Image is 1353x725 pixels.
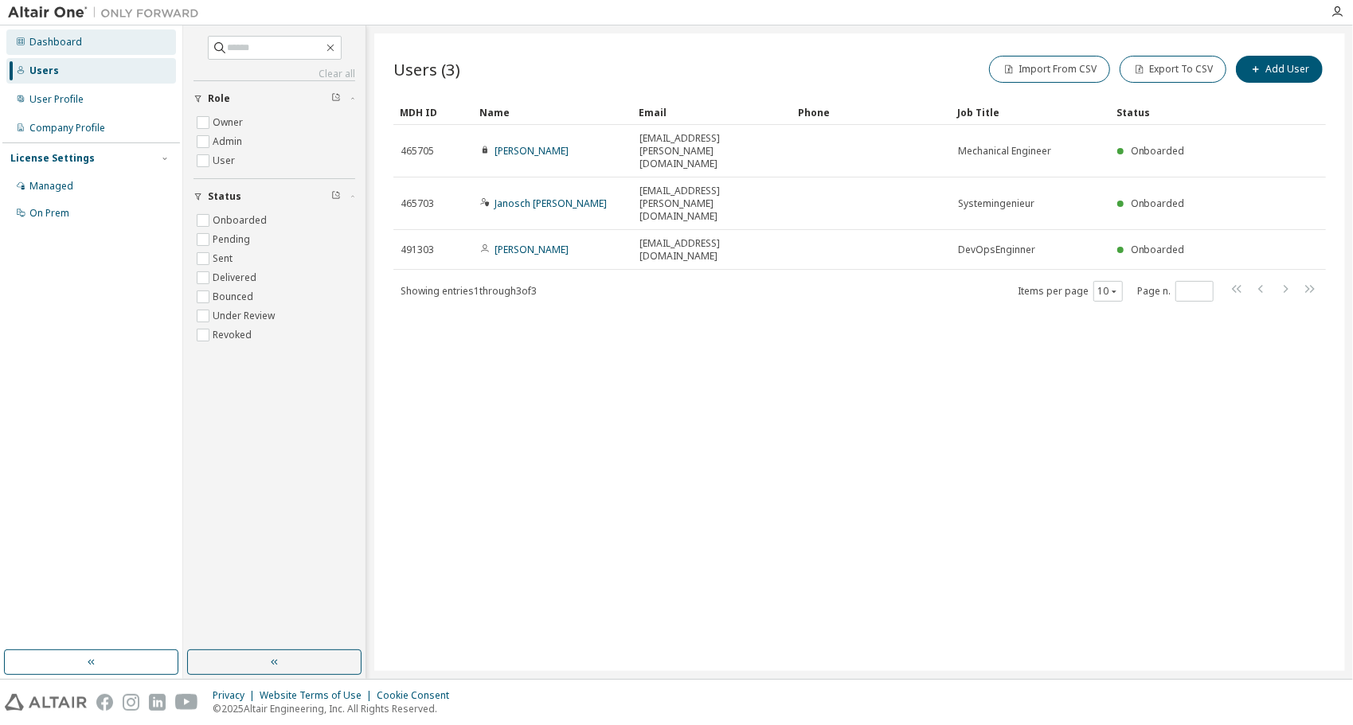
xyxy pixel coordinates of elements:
[495,243,569,256] a: [PERSON_NAME]
[29,93,84,106] div: User Profile
[401,284,537,298] span: Showing entries 1 through 3 of 3
[29,64,59,77] div: Users
[29,180,73,193] div: Managed
[639,237,784,263] span: [EMAIL_ADDRESS][DOMAIN_NAME]
[331,92,341,105] span: Clear filter
[989,56,1110,83] button: Import From CSV
[5,694,87,711] img: altair_logo.svg
[495,197,607,210] a: Janosch [PERSON_NAME]
[213,268,260,287] label: Delivered
[400,99,467,125] div: MDH ID
[639,132,784,170] span: [EMAIL_ADDRESS][PERSON_NAME][DOMAIN_NAME]
[96,694,113,711] img: facebook.svg
[213,249,236,268] label: Sent
[1131,144,1185,158] span: Onboarded
[8,5,207,21] img: Altair One
[401,197,434,210] span: 465703
[958,145,1051,158] span: Mechanical Engineer
[10,152,95,165] div: License Settings
[958,197,1034,210] span: Systemingenieur
[194,81,355,116] button: Role
[1236,56,1323,83] button: Add User
[393,58,460,80] span: Users (3)
[29,122,105,134] div: Company Profile
[208,92,230,105] span: Role
[123,694,139,711] img: instagram.svg
[213,702,459,715] p: © 2025 Altair Engineering, Inc. All Rights Reserved.
[957,99,1104,125] div: Job Title
[1131,243,1185,256] span: Onboarded
[213,151,238,170] label: User
[213,132,245,151] label: Admin
[639,99,785,125] div: Email
[798,99,944,125] div: Phone
[479,99,626,125] div: Name
[1120,56,1226,83] button: Export To CSV
[213,287,256,306] label: Bounced
[260,689,377,702] div: Website Terms of Use
[1097,285,1119,298] button: 10
[213,113,246,132] label: Owner
[29,207,69,220] div: On Prem
[175,694,198,711] img: youtube.svg
[213,325,255,345] label: Revoked
[401,145,434,158] span: 465705
[1018,281,1123,302] span: Items per page
[29,36,82,49] div: Dashboard
[1137,281,1214,302] span: Page n.
[149,694,166,711] img: linkedin.svg
[401,244,434,256] span: 491303
[213,306,278,325] label: Under Review
[194,68,355,80] a: Clear all
[1116,99,1243,125] div: Status
[213,230,253,249] label: Pending
[495,144,569,158] a: [PERSON_NAME]
[1131,197,1185,210] span: Onboarded
[194,179,355,214] button: Status
[208,190,241,203] span: Status
[377,689,459,702] div: Cookie Consent
[639,185,784,223] span: [EMAIL_ADDRESS][PERSON_NAME][DOMAIN_NAME]
[213,211,270,230] label: Onboarded
[213,689,260,702] div: Privacy
[958,244,1035,256] span: DevOpsEnginner
[331,190,341,203] span: Clear filter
